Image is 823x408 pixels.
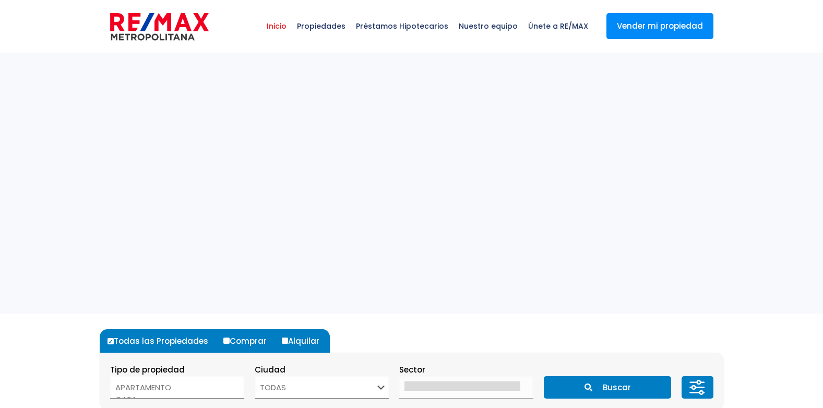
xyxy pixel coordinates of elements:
[108,338,114,344] input: Todas las Propiedades
[351,10,454,42] span: Préstamos Hipotecarios
[282,338,288,344] input: Alquilar
[115,393,231,405] option: CASA
[454,10,523,42] span: Nuestro equipo
[105,329,219,353] label: Todas las Propiedades
[255,364,285,375] span: Ciudad
[292,10,351,42] span: Propiedades
[115,381,231,393] option: APARTAMENTO
[223,338,230,344] input: Comprar
[523,10,593,42] span: Únete a RE/MAX
[279,329,330,353] label: Alquilar
[606,13,713,39] a: Vender mi propiedad
[399,364,425,375] span: Sector
[110,364,185,375] span: Tipo de propiedad
[261,10,292,42] span: Inicio
[110,11,209,42] img: remax-metropolitana-logo
[221,329,277,353] label: Comprar
[544,376,671,399] button: Buscar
